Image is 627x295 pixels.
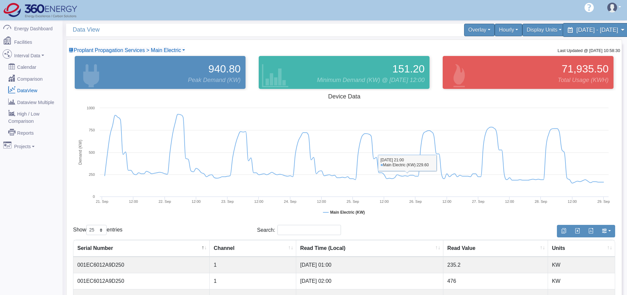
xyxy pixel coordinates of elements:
[562,61,609,77] span: 71,935.50
[221,200,234,203] tspan: 23. Sep
[548,273,615,289] td: KW
[505,200,514,203] text: 12:00
[208,61,241,77] span: 940.80
[284,200,297,203] tspan: 24. Sep
[96,200,108,203] tspan: 21. Sep
[328,93,361,100] tspan: Device Data
[89,128,95,132] text: 750
[277,225,341,235] input: Search:
[78,140,83,165] tspan: Demand (KW)
[557,225,571,237] button: Copy to clipboard
[296,257,443,273] td: [DATE] 01:00
[192,200,201,203] text: 12:00
[443,273,548,289] td: 476
[74,47,181,53] span: Device List
[570,225,584,237] button: Export to Excel
[257,225,341,235] label: Search:
[89,150,95,154] text: 500
[89,173,95,176] text: 250
[73,24,348,36] span: Data View
[210,273,296,289] td: 1
[210,240,296,257] th: Channel : activate to sort column ascending
[317,76,425,85] span: Minimum Demand (KW) @ [DATE] 12:00
[443,240,548,257] th: Read Value : activate to sort column ascending
[379,200,389,203] text: 12:00
[522,24,565,36] div: Display Units
[584,225,598,237] button: Generate PDF
[607,3,617,13] img: user-3.svg
[472,200,484,203] tspan: 27. Sep
[93,195,95,199] text: 0
[558,48,620,53] small: Last Updated @ [DATE] 10:58:30
[548,257,615,273] td: KW
[254,200,264,203] text: 12:00
[330,210,365,215] tspan: Main Electric (KW)
[347,200,359,203] tspan: 25. Sep
[68,47,185,53] a: Proplant Propagation Services > Main Electric
[73,225,122,235] label: Show entries
[86,225,107,235] select: Showentries
[535,200,547,203] tspan: 28. Sep
[442,200,452,203] text: 12:00
[210,257,296,273] td: 1
[409,200,422,203] tspan: 26. Sep
[576,27,618,33] span: [DATE] - [DATE]
[558,76,609,85] span: Total Usage (KWH)
[568,200,577,203] text: 12:00
[597,225,615,237] button: Show/Hide Columns
[495,24,522,36] div: Hourly
[392,61,425,77] span: 151.20
[317,200,326,203] text: 12:00
[73,240,210,257] th: Serial Number : activate to sort column descending
[188,76,241,85] span: Peak Demand (KW)
[296,240,443,257] th: Read Time (Local) : activate to sort column ascending
[87,106,95,110] text: 1000
[597,200,610,203] tspan: 29. Sep
[548,240,615,257] th: Units : activate to sort column ascending
[296,273,443,289] td: [DATE] 02:00
[73,257,210,273] td: 001EC6012A9D250
[443,257,548,273] td: 235.2
[73,273,210,289] td: 001EC6012A9D250
[129,200,138,203] text: 12:00
[464,24,495,36] div: Overlay
[159,200,171,203] tspan: 22. Sep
